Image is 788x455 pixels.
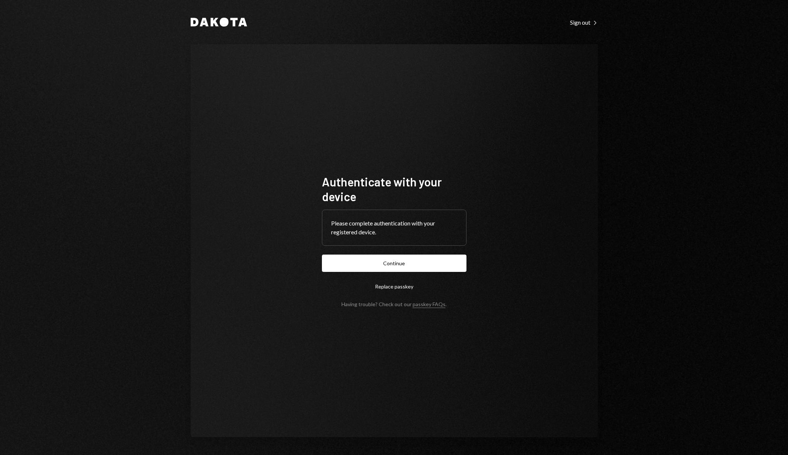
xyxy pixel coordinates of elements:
button: Continue [322,255,466,272]
button: Replace passkey [322,278,466,295]
h1: Authenticate with your device [322,174,466,204]
div: Having trouble? Check out our . [341,301,447,307]
div: Sign out [570,19,598,26]
a: Sign out [570,18,598,26]
div: Please complete authentication with your registered device. [331,219,457,237]
a: passkey FAQs [413,301,445,308]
